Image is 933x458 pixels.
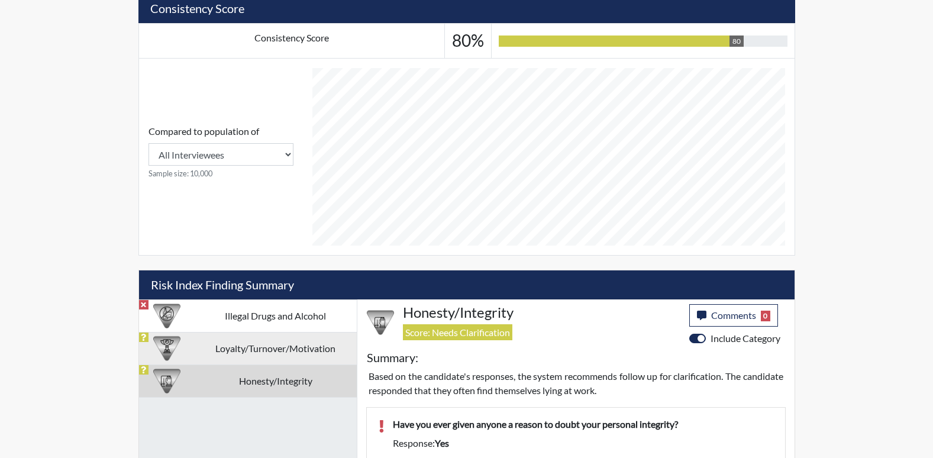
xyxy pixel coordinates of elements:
h4: Honesty/Integrity [403,304,680,321]
p: Have you ever given anyone a reason to doubt your personal integrity? [393,417,773,431]
img: CATEGORY%20ICON-11.a5f294f4.png [153,367,180,395]
label: Compared to population of [148,124,259,138]
img: CATEGORY%20ICON-11.a5f294f4.png [367,309,394,336]
td: Loyalty/Turnover/Motivation [195,332,357,365]
div: Response: [384,436,782,450]
h5: Risk Index Finding Summary [139,270,795,299]
td: Honesty/Integrity [195,365,357,397]
td: Illegal Drugs and Alcohol [195,299,357,332]
h3: 80% [452,31,484,51]
span: yes [435,437,449,449]
small: Sample size: 10,000 [148,168,293,179]
img: CATEGORY%20ICON-17.40ef8247.png [153,335,180,362]
span: Comments [711,309,756,321]
p: Based on the candidate's responses, the system recommends follow up for clarification. The candid... [369,369,783,398]
div: 80 [729,36,744,47]
span: Score: Needs Clarification [403,324,512,340]
button: Comments0 [689,304,779,327]
td: Consistency Score [138,24,445,59]
label: Include Category [711,331,780,346]
div: Consistency Score comparison among population [148,124,293,179]
img: CATEGORY%20ICON-12.0f6f1024.png [153,302,180,330]
h5: Summary: [367,350,418,365]
span: 0 [761,311,771,321]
